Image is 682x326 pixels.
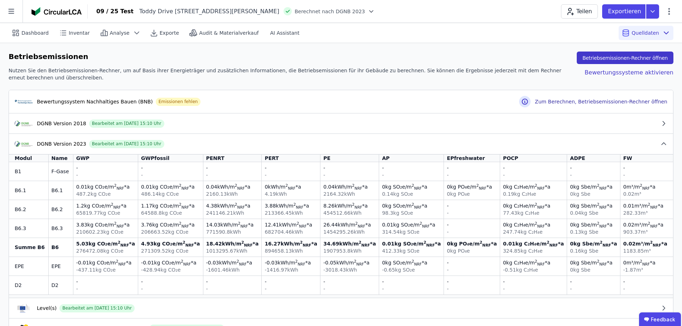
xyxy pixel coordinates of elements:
[89,120,164,128] div: Bearbeitet am [DATE] 15:10 Uhr
[206,190,259,198] div: 2160.13 kWh
[635,241,667,247] span: m³ /m *a
[503,228,564,235] div: 247.74 kg C₂H₄e
[361,243,370,247] sub: NRF
[570,190,617,198] div: 0 kg Sbe
[76,228,135,235] div: 210602.23 kg CO₂e
[15,97,33,106] img: cert-logo
[323,155,330,162] div: PE
[114,221,117,225] sup: 2
[15,304,33,312] img: cert-logo
[240,224,248,228] sub: NRF
[183,240,185,244] sup: 2
[285,183,288,188] sup: 2
[323,259,376,266] div: -0.05
[447,240,497,247] div: 0
[295,259,298,263] sup: 2
[76,259,135,266] div: -0.01
[503,155,518,162] div: POCP
[294,202,296,206] sup: 2
[503,190,564,198] div: 0.19 kg C₂H₄e
[141,247,200,254] div: 271309.52 kg CO₂e
[206,171,259,179] div: -
[573,222,613,228] span: kg Sbe /m *a
[116,186,124,190] sub: NRF
[76,183,135,190] div: 0.01
[632,29,659,37] span: Quelldaten
[623,240,667,247] div: 0.02
[76,155,90,162] div: GWP
[577,52,673,64] button: Betriebsemissionen-Rechner öffnen
[627,184,656,190] span: m³ /m *a
[206,164,259,171] div: -
[237,205,245,209] sub: NRF
[412,183,414,188] sup: 2
[15,187,45,194] div: B6.1
[152,203,194,209] span: kg CO₂e /m *a
[141,228,200,235] div: 206663.52 kg CO₂e
[281,241,318,247] span: kWh /m *a
[382,221,441,228] div: 0.01
[15,225,45,232] div: B6.3
[599,186,607,190] sub: NRF
[265,202,317,209] div: 3.88
[648,221,650,225] sup: 2
[96,7,134,16] div: 09 / 25 Test
[265,221,317,228] div: 12.41
[537,224,545,228] sub: NRF
[447,190,497,198] div: 0 kg PO₄e
[15,155,32,162] div: Modul
[52,225,70,232] div: B6.3
[206,228,259,235] div: 771590.8 kWh
[52,244,70,251] div: B6
[221,222,254,228] span: kWh /m *a
[355,221,358,225] sup: 2
[9,52,88,64] div: Betriebsemissionen
[179,221,182,225] sup: 2
[141,202,200,209] div: 1.17
[385,203,427,209] span: kg SO₂e /m *a
[323,164,376,171] div: -
[634,222,663,228] span: m³ /m *a
[447,155,485,162] div: EPfreshwater
[265,155,279,162] div: PERT
[358,224,365,228] sub: NRF
[412,259,414,263] sup: 2
[154,260,196,266] span: kg CO₂e /m *a
[623,247,667,254] div: 1183.85 m³
[597,202,599,206] sup: 2
[570,228,617,235] div: 0.13 kg Sbe
[395,241,441,247] span: kg SO₂e /m *a
[76,171,135,179] div: -
[323,228,376,235] div: 1454295.26 kWh
[265,171,317,179] div: -
[265,164,317,171] div: -
[426,243,435,247] sub: NRF
[382,228,441,235] div: 314.54 kg SO₂e
[268,184,301,190] span: kWh /m *a
[52,206,70,213] div: B6.2
[535,183,537,188] sup: 2
[76,247,135,254] div: 276472.08 kg CO₂e
[354,186,362,190] sub: NRF
[235,183,237,188] sup: 2
[206,155,224,162] div: PENRT
[141,221,200,228] div: 3.76
[219,260,252,266] span: kWh /m *a
[323,240,376,247] div: 34.69
[154,241,200,247] span: kg CO₂e /m *a
[574,241,617,247] span: kg Sbe /m *a
[623,209,667,216] div: 282.33 m³
[570,259,617,266] div: 0
[217,184,251,190] span: kWh /m *a
[89,140,164,148] div: Bearbeitet am [DATE] 15:10 Uhr
[323,190,376,198] div: 2164.32 kWh
[382,259,441,266] div: 0
[37,120,86,127] div: DGNB Version 2018
[76,221,135,228] div: 3.83
[116,224,124,228] sub: NRF
[199,29,258,37] span: Audit & Materialverkauf
[152,184,194,190] span: kg CO₂e /m *a
[181,259,183,263] sup: 2
[265,259,317,266] div: -0.03
[323,183,376,190] div: 0.04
